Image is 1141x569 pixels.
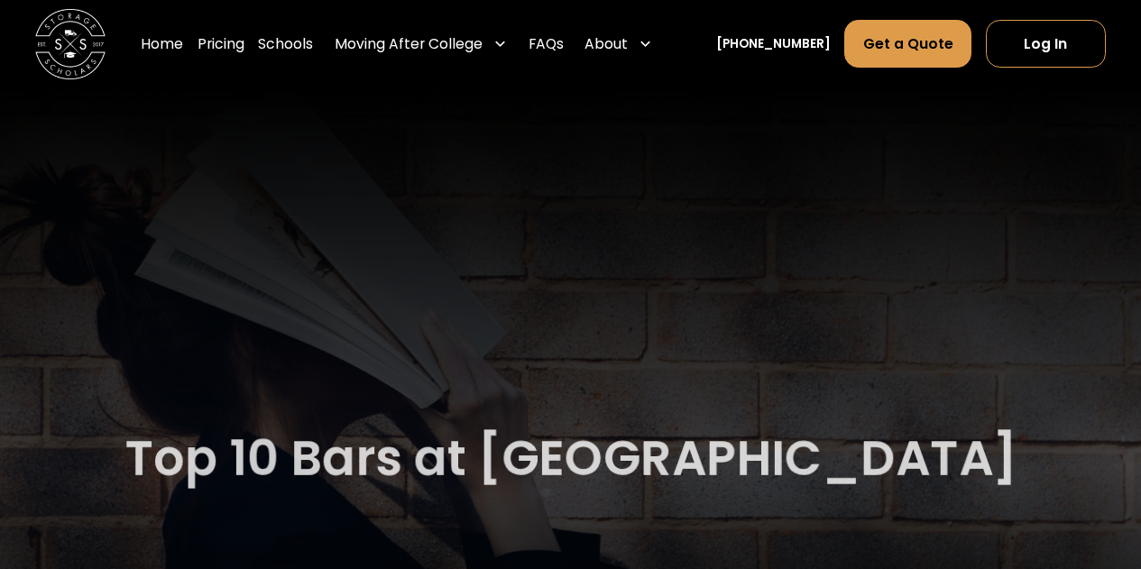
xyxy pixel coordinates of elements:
[584,33,628,54] div: About
[124,432,1017,485] h1: Top 10 Bars at [GEOGRAPHIC_DATA]
[844,20,971,68] a: Get a Quote
[141,20,183,69] a: Home
[716,35,831,54] a: [PHONE_NUMBER]
[35,9,106,79] a: home
[327,20,514,69] div: Moving After College
[577,20,659,69] div: About
[529,20,564,69] a: FAQs
[198,20,244,69] a: Pricing
[335,33,483,54] div: Moving After College
[35,9,106,79] img: Storage Scholars main logo
[258,20,313,69] a: Schools
[986,20,1106,68] a: Log In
